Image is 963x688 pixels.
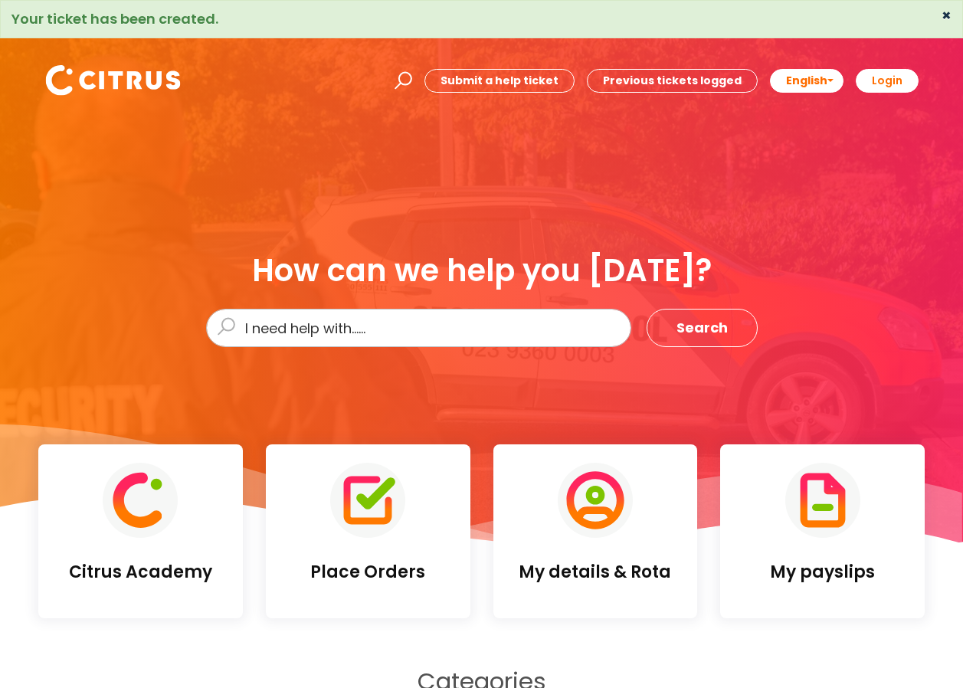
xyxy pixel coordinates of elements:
[38,444,243,618] a: Citrus Academy
[720,444,925,618] a: My payslips
[206,254,758,287] div: How can we help you [DATE]?
[278,562,458,582] h4: Place Orders
[266,444,470,618] a: Place Orders
[506,562,686,582] h4: My details & Rota
[732,562,912,582] h4: My payslips
[872,73,902,88] b: Login
[493,444,698,618] a: My details & Rota
[51,562,231,582] h4: Citrus Academy
[206,309,631,347] input: I need help with......
[942,8,952,22] button: ×
[676,316,728,340] span: Search
[786,73,827,88] span: English
[647,309,758,347] button: Search
[424,69,575,93] a: Submit a help ticket
[856,69,919,93] a: Login
[587,69,758,93] a: Previous tickets logged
